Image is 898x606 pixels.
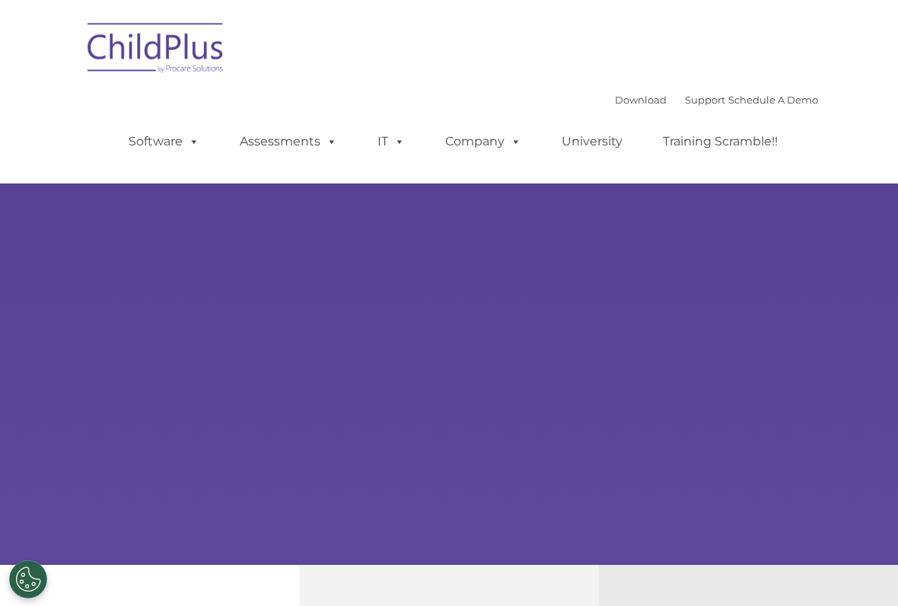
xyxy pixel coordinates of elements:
[615,94,818,106] font: |
[546,126,638,157] a: University
[728,94,818,106] a: Schedule A Demo
[113,126,215,157] a: Software
[224,126,352,157] a: Assessments
[685,94,725,106] a: Support
[362,126,420,157] a: IT
[80,12,232,88] img: ChildPlus by Procare Solutions
[430,126,537,157] a: Company
[615,94,667,106] a: Download
[648,126,793,157] a: Training Scramble!!
[9,560,47,598] button: Cookies Settings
